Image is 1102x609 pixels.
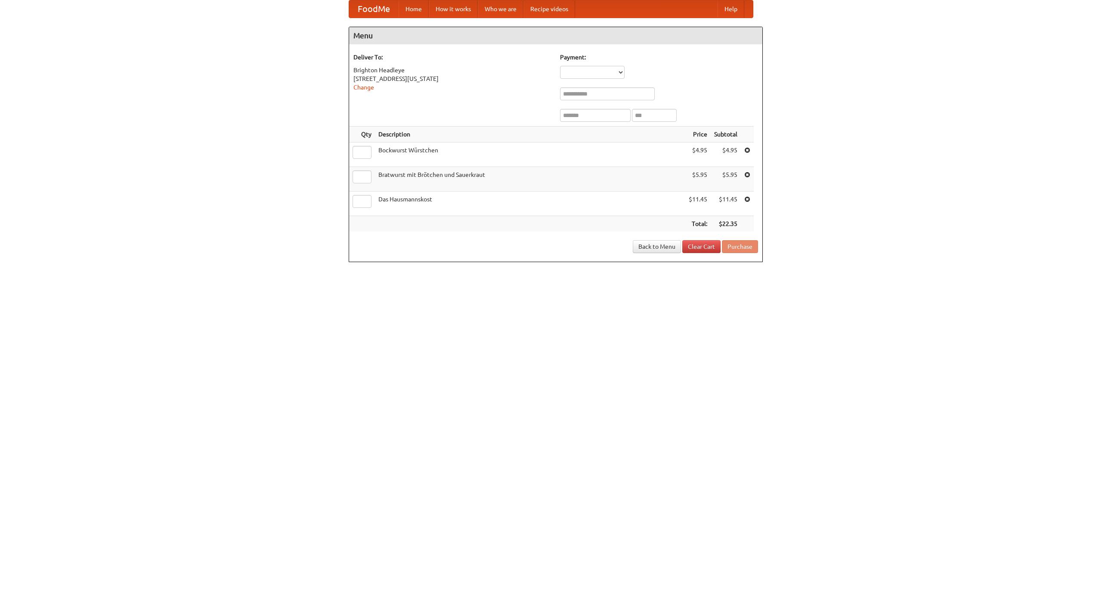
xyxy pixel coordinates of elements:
[722,240,758,253] button: Purchase
[682,240,721,253] a: Clear Cart
[711,192,741,216] td: $11.45
[349,27,762,44] h4: Menu
[711,167,741,192] td: $5.95
[478,0,523,18] a: Who we are
[560,53,758,62] h5: Payment:
[685,142,711,167] td: $4.95
[523,0,575,18] a: Recipe videos
[353,84,374,91] a: Change
[429,0,478,18] a: How it works
[685,167,711,192] td: $5.95
[685,127,711,142] th: Price
[685,216,711,232] th: Total:
[633,240,681,253] a: Back to Menu
[375,127,685,142] th: Description
[375,167,685,192] td: Bratwurst mit Brötchen und Sauerkraut
[399,0,429,18] a: Home
[353,53,551,62] h5: Deliver To:
[711,142,741,167] td: $4.95
[353,66,551,74] div: Brighton Headleye
[711,216,741,232] th: $22.35
[353,74,551,83] div: [STREET_ADDRESS][US_STATE]
[349,0,399,18] a: FoodMe
[375,142,685,167] td: Bockwurst Würstchen
[349,127,375,142] th: Qty
[711,127,741,142] th: Subtotal
[685,192,711,216] td: $11.45
[375,192,685,216] td: Das Hausmannskost
[718,0,744,18] a: Help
